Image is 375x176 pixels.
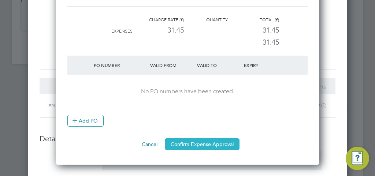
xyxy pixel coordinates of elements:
div: No PO numbers have been created. [75,88,300,96]
div: Valid From [148,59,195,72]
span: Expenses [111,29,133,34]
span: 31.45 [263,38,279,46]
button: Cancel [136,138,163,150]
h3: Details [40,134,335,143]
label: PO No [40,157,97,164]
div: Charge rate (£) [133,15,184,24]
div: 31.45 [133,24,184,36]
div: Quantity [184,15,228,24]
div: Expiry [242,59,289,72]
button: Add PO [67,115,104,127]
i: 1 [321,103,326,108]
button: Confirm Expense Approval [165,138,240,150]
div: 31.45 [228,24,279,36]
div: Total (£) [228,15,279,24]
button: Engage Resource Center [346,147,369,170]
span: Fri [49,102,55,108]
div: Valid To [195,59,242,72]
div: PO Number [92,59,148,72]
